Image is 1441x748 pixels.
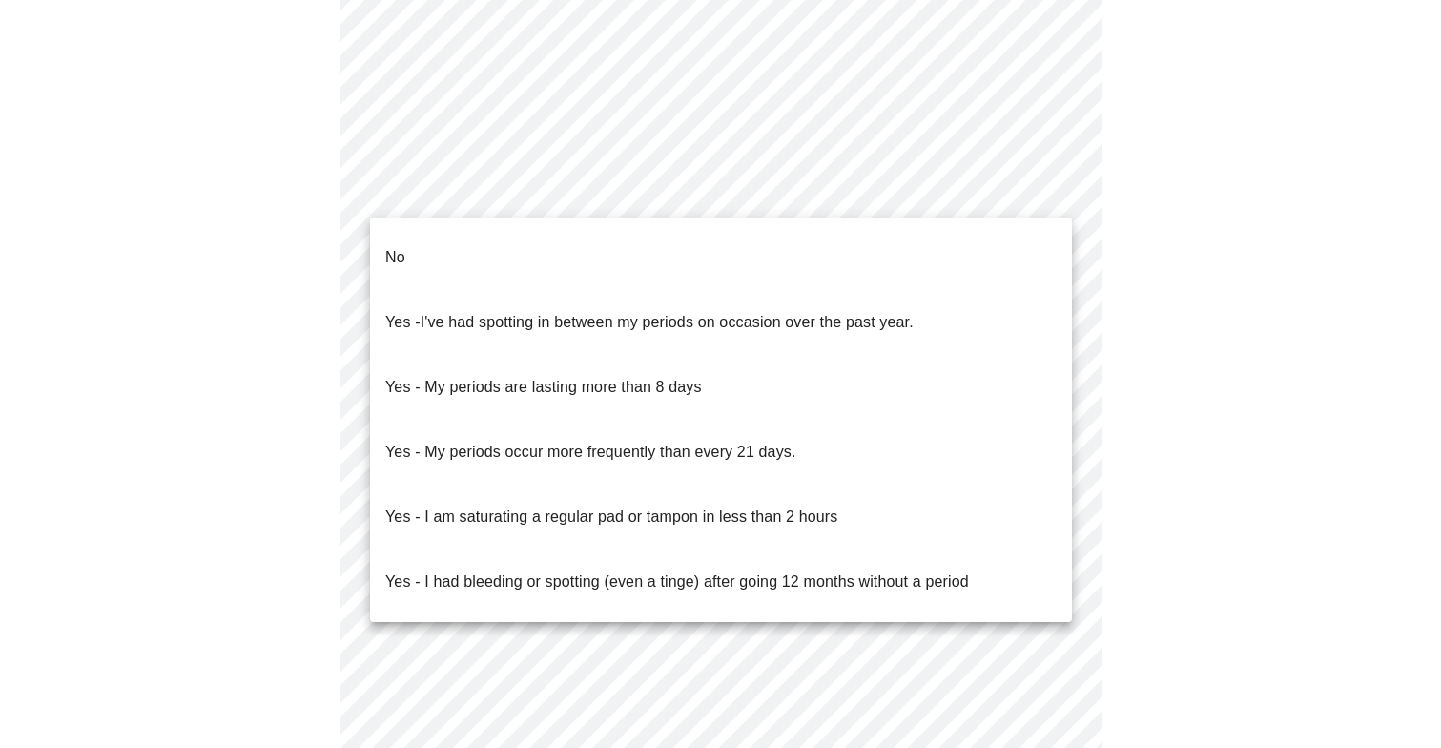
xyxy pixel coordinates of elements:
p: Yes - My periods are lasting more than 8 days [385,376,702,399]
p: Yes - My periods occur more frequently than every 21 days. [385,441,796,464]
p: No [385,246,405,269]
p: Yes - I am saturating a regular pad or tampon in less than 2 hours [385,506,837,529]
p: Yes - I had bleeding or spotting (even a tinge) after going 12 months without a period [385,571,969,593]
span: I've had spotting in between my periods on occasion over the past year. [421,314,914,330]
p: Yes - [385,311,914,334]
